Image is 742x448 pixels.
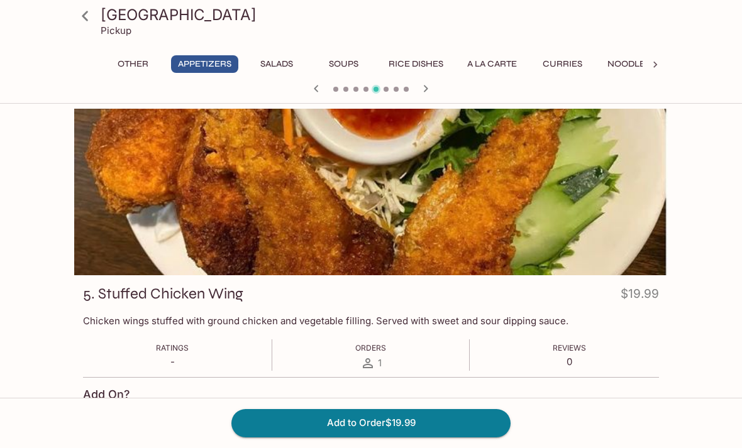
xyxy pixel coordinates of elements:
[83,388,130,402] h4: Add On?
[355,343,386,352] span: Orders
[378,357,382,369] span: 1
[601,55,657,73] button: Noodles
[553,343,586,352] span: Reviews
[101,25,131,36] p: Pickup
[101,5,663,25] h3: [GEOGRAPHIC_DATA]
[231,409,511,437] button: Add to Order$19.99
[534,55,590,73] button: Curries
[83,284,243,303] h3: 5. Stuffed Chicken Wing
[156,356,189,368] p: -
[382,55,450,73] button: Rice Dishes
[83,315,659,327] p: Chicken wings stuffed with ground chicken and vegetable filling. Served with sweet and sour dippi...
[315,55,372,73] button: Soups
[171,55,238,73] button: Appetizers
[156,343,189,352] span: Ratings
[74,109,668,275] div: 5. Stuffed Chicken Wing
[553,356,586,368] p: 0
[104,55,161,73] button: Other
[248,55,305,73] button: Salads
[621,284,659,309] h4: $19.99
[460,55,524,73] button: A La Carte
